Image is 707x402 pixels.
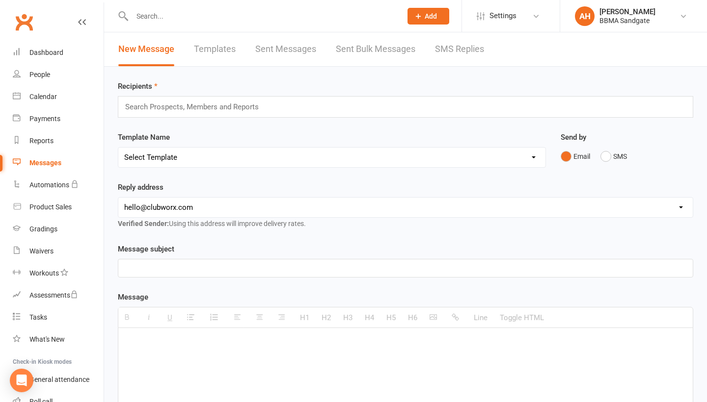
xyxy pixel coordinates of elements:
button: SMS [600,147,627,166]
div: Product Sales [29,203,72,211]
div: Waivers [29,247,54,255]
div: People [29,71,50,78]
div: BBMA Sandgate [599,16,655,25]
a: Reports [13,130,104,152]
button: Email [561,147,590,166]
div: Gradings [29,225,57,233]
div: Assessments [29,291,78,299]
label: Reply address [118,181,163,193]
div: Automations [29,181,69,189]
a: Templates [194,32,236,66]
a: Messages [13,152,104,174]
span: Settings [489,5,517,27]
span: Add [425,12,437,20]
div: [PERSON_NAME] [599,7,655,16]
span: Using this address will improve delivery rates. [118,220,306,227]
div: General attendance [29,376,89,383]
a: People [13,64,104,86]
a: Waivers [13,240,104,262]
label: Message subject [118,243,174,255]
a: Sent Messages [255,32,316,66]
a: New Message [118,32,174,66]
a: Automations [13,174,104,196]
div: Calendar [29,93,57,100]
div: Workouts [29,269,59,277]
label: Recipients [118,80,158,92]
a: SMS Replies [435,32,484,66]
a: Calendar [13,86,104,108]
label: Message [118,291,148,303]
div: Open Intercom Messenger [10,369,33,392]
div: AH [575,6,595,26]
a: Product Sales [13,196,104,218]
a: Workouts [13,262,104,284]
a: Sent Bulk Messages [336,32,415,66]
input: Search Prospects, Members and Reports [124,100,269,113]
label: Send by [561,131,586,143]
a: Payments [13,108,104,130]
strong: Verified Sender: [118,220,169,227]
a: Gradings [13,218,104,240]
input: Search... [129,9,395,23]
label: Template Name [118,131,170,143]
div: Reports [29,137,54,145]
div: Dashboard [29,49,63,56]
a: Clubworx [12,10,36,34]
button: Add [408,8,449,25]
div: Messages [29,159,61,167]
a: Tasks [13,306,104,328]
a: Dashboard [13,42,104,64]
div: Payments [29,115,60,123]
div: What's New [29,335,65,343]
a: General attendance kiosk mode [13,369,104,391]
div: Tasks [29,313,47,321]
a: What's New [13,328,104,351]
a: Assessments [13,284,104,306]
